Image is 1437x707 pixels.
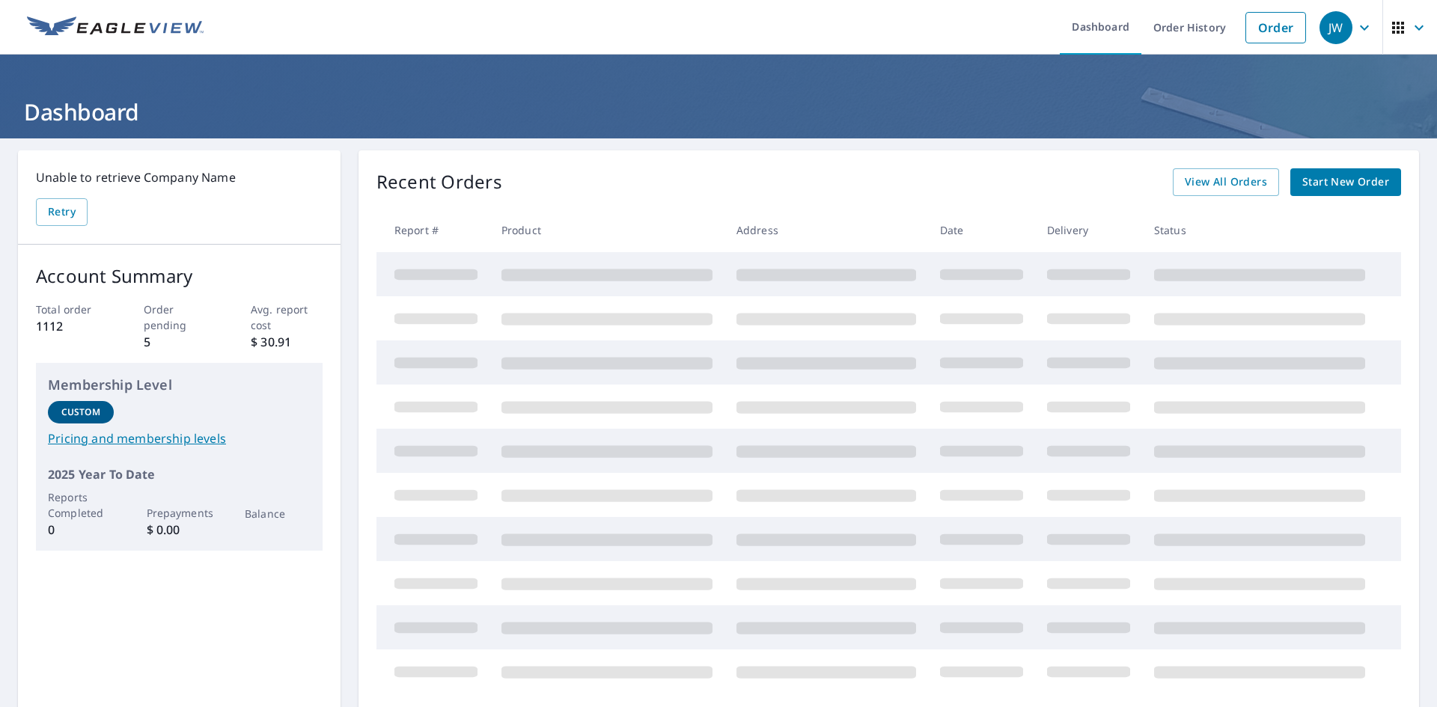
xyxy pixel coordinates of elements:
[724,208,928,252] th: Address
[27,16,204,39] img: EV Logo
[36,263,323,290] p: Account Summary
[36,198,88,226] button: Retry
[928,208,1035,252] th: Date
[1245,12,1306,43] a: Order
[1035,208,1142,252] th: Delivery
[147,521,213,539] p: $ 0.00
[147,505,213,521] p: Prepayments
[48,375,311,395] p: Membership Level
[1302,173,1389,192] span: Start New Order
[36,168,323,186] p: Unable to retrieve Company Name
[48,429,311,447] a: Pricing and membership levels
[36,317,108,335] p: 1112
[144,333,216,351] p: 5
[36,302,108,317] p: Total order
[251,302,323,333] p: Avg. report cost
[1319,11,1352,44] div: JW
[48,465,311,483] p: 2025 Year To Date
[61,405,100,419] p: Custom
[245,506,311,521] p: Balance
[144,302,216,333] p: Order pending
[376,208,489,252] th: Report #
[18,97,1419,127] h1: Dashboard
[1185,173,1267,192] span: View All Orders
[1142,208,1377,252] th: Status
[1173,168,1279,196] a: View All Orders
[251,333,323,351] p: $ 30.91
[489,208,724,252] th: Product
[376,168,502,196] p: Recent Orders
[48,203,76,221] span: Retry
[48,521,114,539] p: 0
[1290,168,1401,196] a: Start New Order
[48,489,114,521] p: Reports Completed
